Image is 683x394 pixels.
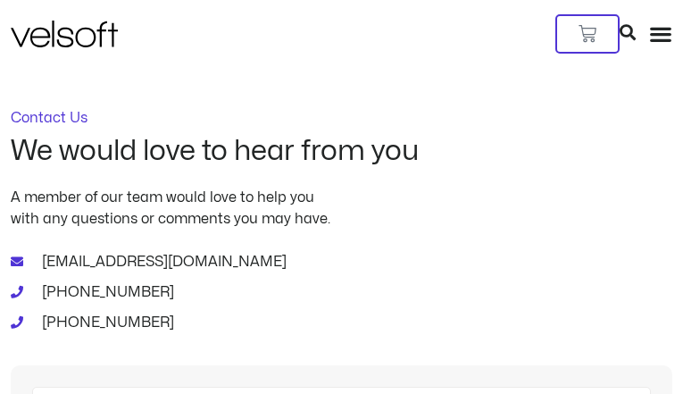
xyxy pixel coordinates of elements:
[11,111,672,125] p: Contact Us
[37,312,174,333] span: [PHONE_NUMBER]
[11,187,672,230] p: A member of our team would love to help you with any questions or comments you may have.
[11,136,672,166] h2: We would love to hear from you
[11,21,118,47] img: Velsoft Training Materials
[11,251,672,272] a: [EMAIL_ADDRESS][DOMAIN_NAME]
[37,251,287,272] span: [EMAIL_ADDRESS][DOMAIN_NAME]
[37,281,174,303] span: [PHONE_NUMBER]
[649,22,672,46] div: Menu Toggle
